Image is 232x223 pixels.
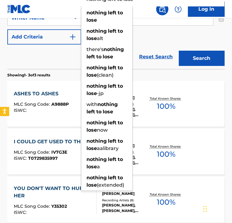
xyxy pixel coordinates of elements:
[97,35,103,41] span: alt
[69,33,76,41] img: 9d2ae6d4665cec9f34b9.svg
[87,182,97,188] strong: lose
[14,149,51,155] span: MLC Song Code :
[7,72,50,78] p: Showing 1 - 3 of 3 results
[108,10,116,16] strong: left
[150,192,182,197] p: Total Known Shares:
[102,191,148,196] div: [PERSON_NAME]
[97,145,119,151] span: aalibrary
[157,149,175,160] span: 100 %
[7,5,31,13] img: MLC Logo
[118,175,123,181] strong: to
[136,50,176,64] a: Reset Search
[87,164,97,170] strong: lose
[87,17,97,23] strong: lose
[14,185,91,199] div: YOU DON'T WANT TO HURT HER
[104,46,124,52] strong: nothing
[14,210,28,215] span: ISWC :
[14,101,51,107] span: MLC Song Code :
[102,198,148,203] div: Recording Artists ( 8 )
[157,101,175,112] span: 100 %
[87,35,97,41] strong: lose
[87,156,107,162] strong: nothing
[118,120,123,126] strong: to
[150,144,182,149] p: Total Known Shares:
[7,177,225,223] a: YOU DON'T WANT TO HURT HERMLC Song Code:Y35302ISWC:Writers (1)[PERSON_NAME]Recording Artists (8)[...
[118,10,123,16] strong: to
[175,5,182,13] img: help
[87,90,97,96] strong: lose
[87,72,97,78] strong: lose
[7,129,225,175] a: I COULD GET USED TO THISMLC Song Code:IV7G3EISWC:T0729835997Writers (1)[PERSON_NAME]Recording Art...
[87,127,97,133] strong: lose
[108,83,116,89] strong: left
[51,101,69,107] span: A9888P
[118,138,123,144] strong: to
[108,175,116,181] strong: left
[14,90,69,97] div: ASHES TO ASHES
[203,200,207,218] div: Drag
[108,28,116,34] strong: left
[96,109,101,115] strong: to
[97,72,113,78] span: (clean)
[156,3,168,15] a: Public Search
[201,194,232,223] iframe: Chat Widget
[108,156,116,162] strong: left
[7,81,225,127] a: ASHES TO ASHESMLC Song Code:A9888PISWC:Writers (1)[PERSON_NAME]Recording Artists (5)[PERSON_NAME]...
[157,197,175,208] span: 100 %
[98,101,118,107] strong: nothing
[14,108,28,113] span: ISWC :
[7,29,81,45] button: Add Criteria
[118,156,123,162] strong: to
[87,65,107,71] strong: nothing
[87,83,107,89] strong: nothing
[87,10,107,16] strong: nothing
[150,96,182,101] p: Total Known Shares:
[87,101,98,107] span: with
[87,46,104,52] span: there's
[87,120,107,126] strong: nothing
[97,182,124,188] span: (extended)
[97,90,104,96] span: -jp
[96,54,101,60] strong: to
[172,3,184,15] div: Help
[87,175,107,181] strong: nothing
[87,109,95,115] strong: left
[97,127,108,133] span: now
[108,65,116,71] strong: left
[87,54,95,60] strong: left
[103,109,113,115] strong: lose
[51,203,67,209] span: Y35302
[28,155,58,161] span: T0729835997
[14,203,51,209] span: MLC Song Code :
[102,203,148,214] div: [PERSON_NAME], [PERSON_NAME], [PERSON_NAME], [PERSON_NAME], [PERSON_NAME]
[87,138,107,144] strong: nothing
[97,164,100,170] span: a
[108,120,116,126] strong: left
[87,28,107,34] strong: nothing
[118,83,123,89] strong: to
[118,28,123,34] strong: to
[14,155,28,161] span: ISWC :
[103,54,113,60] strong: lose
[179,51,225,66] button: Search
[159,5,166,13] img: search
[118,65,123,71] strong: to
[188,2,225,17] a: Log In
[51,149,67,155] span: IV7G3E
[14,138,88,145] div: I COULD GET USED TO THIS
[87,145,97,151] strong: lose
[108,138,116,144] strong: left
